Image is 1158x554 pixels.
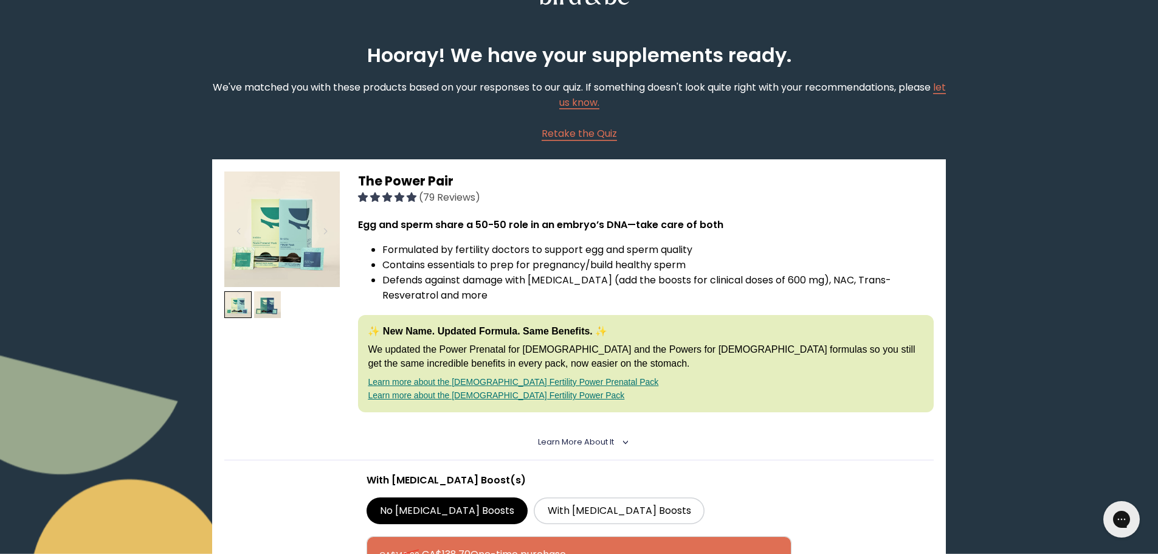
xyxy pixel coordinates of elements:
[368,377,658,387] a: Learn more about the [DEMOGRAPHIC_DATA] Fertility Power Prenatal Pack
[368,390,624,400] a: Learn more about the [DEMOGRAPHIC_DATA] Fertility Power Pack
[367,473,792,488] p: With [MEDICAL_DATA] Boost(s)
[618,439,629,445] i: <
[534,497,705,524] label: With [MEDICAL_DATA] Boosts
[542,126,617,140] span: Retake the Quiz
[368,326,607,336] strong: ✨ New Name. Updated Formula. Same Benefits. ✨
[367,497,528,524] label: No [MEDICAL_DATA] Boosts
[224,171,340,287] img: thumbnail image
[368,343,923,370] p: We updated the Power Prenatal for [DEMOGRAPHIC_DATA] and the Powers for [DEMOGRAPHIC_DATA] formul...
[382,257,933,272] li: Contains essentials to prep for pregnancy/build healthy sperm
[358,172,453,190] span: The Power Pair
[358,190,419,204] span: 4.92 stars
[538,437,620,448] summary: Learn More About it <
[254,291,281,319] img: thumbnail image
[419,190,480,204] span: (79 Reviews)
[382,242,933,257] li: Formulated by fertility doctors to support egg and sperm quality
[224,291,252,319] img: thumbnail image
[542,126,617,141] a: Retake the Quiz
[359,41,799,70] h2: Hooray! We have your supplements ready.
[559,80,946,109] a: let us know.
[538,437,614,447] span: Learn More About it
[382,272,933,303] li: Defends against damage with [MEDICAL_DATA] (add the boosts for clinical doses of 600 mg), NAC, Tr...
[358,218,723,232] strong: Egg and sperm share a 50-50 role in an embryo’s DNA—take care of both
[212,80,945,110] p: We've matched you with these products based on your responses to our quiz. If something doesn't l...
[1097,497,1146,542] iframe: Gorgias live chat messenger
